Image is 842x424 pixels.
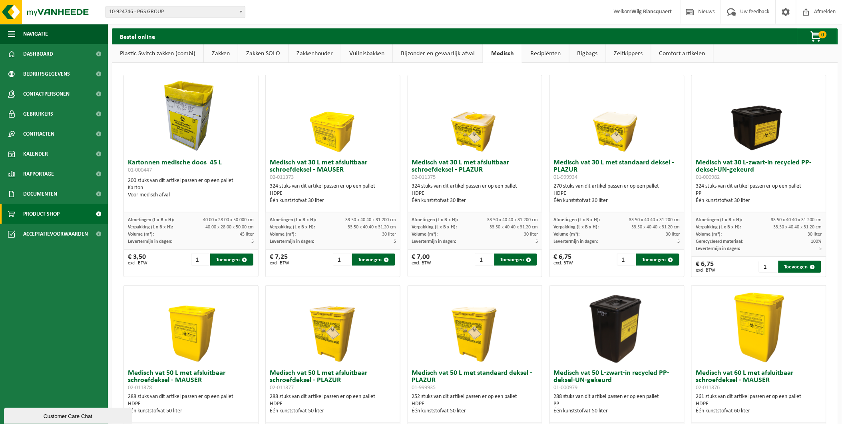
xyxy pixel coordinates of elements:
[819,31,827,38] span: 0
[252,239,254,244] span: 5
[412,393,538,415] div: 252 stuks van dit artikel passen er op een pallet
[128,184,254,192] div: Karton
[412,370,538,391] h3: Medisch vat 50 L met standaard deksel - PLAZUR
[696,400,822,408] div: HDPE
[23,144,48,164] span: Kalender
[696,190,822,197] div: PP
[808,232,822,237] span: 30 liter
[382,232,396,237] span: 30 liter
[270,408,396,415] div: Één kunststofvat 50 liter
[23,224,88,244] span: Acceptatievoorwaarden
[270,218,316,222] span: Afmetingen (L x B x H):
[487,218,538,222] span: 33.50 x 40.40 x 31.200 cm
[577,286,657,366] img: 01-000979
[412,174,436,180] span: 02-011375
[820,246,822,251] span: 5
[270,197,396,204] div: Één kunststofvat 30 liter
[412,225,457,230] span: Verpakking (L x B x H):
[412,190,538,197] div: HDPE
[554,408,680,415] div: Één kunststofvat 50 liter
[554,159,680,181] h3: Medisch vat 30 L met standaard deksel - PLAZUR
[270,261,289,266] span: excl. BTW
[341,44,392,63] a: Vuilnisbakken
[128,370,254,391] h3: Medisch vat 50 L met afsluitbaar schroefdeksel - MAUSER
[412,159,538,181] h3: Medisch vat 30 L met afsluitbaar schroefdeksel - PLAZUR
[696,183,822,204] div: 324 stuks van dit artikel passen er op een pallet
[797,28,837,44] button: 0
[23,104,53,124] span: Gebruikers
[412,254,432,266] div: € 7,00
[696,225,741,230] span: Verpakking (L x B x H):
[23,204,60,224] span: Product Shop
[636,254,679,266] button: Toevoegen
[771,218,822,222] span: 33.50 x 40.40 x 31.200 cm
[719,75,799,155] img: 01-000982
[112,28,163,44] h2: Bestel online
[128,385,152,391] span: 02-011378
[554,232,580,237] span: Volume (m³):
[696,197,822,204] div: Één kunststofvat 30 liter
[412,239,456,244] span: Levertermijn in dagen:
[128,225,173,230] span: Verpakking (L x B x H):
[23,164,54,184] span: Rapportage
[270,254,289,266] div: € 7,25
[23,44,53,64] span: Dashboard
[128,218,174,222] span: Afmetingen (L x B x H):
[105,6,245,18] span: 10-924746 - PGS GROUP
[289,44,341,63] a: Zakkenhouder
[666,232,680,237] span: 30 liter
[522,44,569,63] a: Recipiënten
[23,64,70,84] span: Bedrijfsgegevens
[475,254,493,266] input: 1
[696,385,720,391] span: 02-011376
[483,44,522,63] a: Medisch
[128,400,254,408] div: HDPE
[128,192,254,199] div: Voor medisch afval
[210,254,253,266] button: Toevoegen
[128,254,147,266] div: € 3,50
[345,218,396,222] span: 33.50 x 40.40 x 31.200 cm
[412,400,538,408] div: HDPE
[696,232,722,237] span: Volume (m³):
[554,183,680,204] div: 270 stuks van dit artikel passen er op een pallet
[393,44,483,63] a: Bijzonder en gevaarlijk afval
[293,75,373,155] img: 02-011373
[270,225,315,230] span: Verpakking (L x B x H):
[203,218,254,222] span: 40.00 x 28.00 x 50.000 cm
[270,232,296,237] span: Volume (m³):
[569,44,606,63] a: Bigbags
[554,190,680,197] div: HDPE
[554,393,680,415] div: 288 stuks van dit artikel passen er op een pallet
[606,44,651,63] a: Zelfkippers
[23,24,48,44] span: Navigatie
[151,286,231,366] img: 02-011378
[554,370,680,391] h3: Medisch vat 50 L-zwart-in recycled PP-deksel-UN-gekeurd
[293,286,373,366] img: 02-011377
[128,261,147,266] span: excl. BTW
[774,225,822,230] span: 33.50 x 40.40 x 31.20 cm
[696,261,715,273] div: € 6,75
[629,218,680,222] span: 33.50 x 40.40 x 31.200 cm
[696,408,822,415] div: Één kunststofvat 60 liter
[204,44,238,63] a: Zakken
[23,184,57,204] span: Documenten
[23,124,54,144] span: Contracten
[696,246,740,251] span: Levertermijn in dagen:
[348,225,396,230] span: 33.50 x 40.40 x 31.20 cm
[535,239,538,244] span: 5
[270,159,396,181] h3: Medisch vat 30 L met afsluitbaar schroefdeksel - MAUSER
[554,254,573,266] div: € 6,75
[151,75,231,155] img: 01-000447
[811,239,822,244] span: 100%
[696,218,742,222] span: Afmetingen (L x B x H):
[106,6,245,18] span: 10-924746 - PGS GROUP
[577,75,657,155] img: 01-999934
[206,225,254,230] span: 40.00 x 28.00 x 50.00 cm
[112,44,203,63] a: Plastic Switch zakken (combi)
[617,254,635,266] input: 1
[270,393,396,415] div: 288 stuks van dit artikel passen er op een pallet
[554,400,680,408] div: PP
[490,225,538,230] span: 33.50 x 40.40 x 31.20 cm
[632,225,680,230] span: 33.50 x 40.40 x 31.20 cm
